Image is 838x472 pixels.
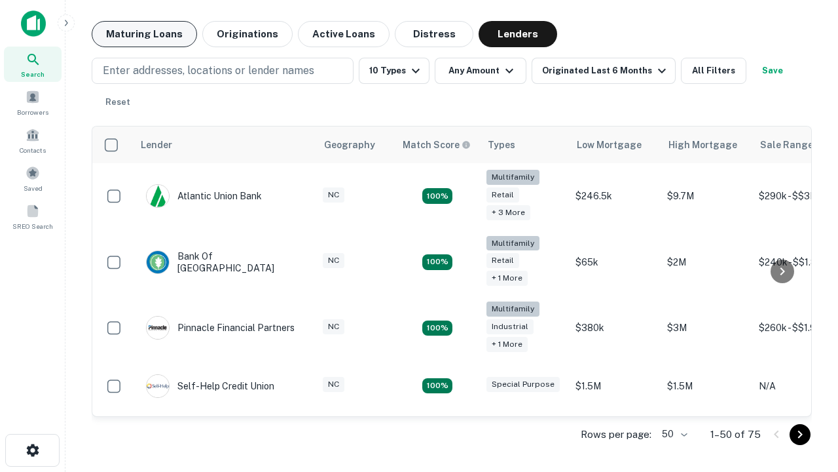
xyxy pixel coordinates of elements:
td: $2M [661,229,752,296]
div: Multifamily [486,170,539,185]
button: Originations [202,21,293,47]
img: capitalize-icon.png [21,10,46,37]
th: Capitalize uses an advanced AI algorithm to match your search with the best lender. The match sco... [395,127,480,163]
img: picture [147,251,169,273]
div: Retail [486,187,519,203]
span: SREO Search [12,221,53,231]
div: Capitalize uses an advanced AI algorithm to match your search with the best lender. The match sco... [403,138,471,152]
div: Matching Properties: 10, hasApolloMatch: undefined [422,188,452,204]
span: Saved [24,183,43,193]
p: 1–50 of 75 [710,427,761,442]
div: Originated Last 6 Months [542,63,670,79]
p: Rows per page: [581,427,651,442]
button: Lenders [479,21,557,47]
button: 10 Types [359,58,429,84]
td: $1.5M [569,361,661,411]
span: Borrowers [17,107,48,117]
h6: Match Score [403,138,468,152]
td: $380k [569,295,661,361]
div: Retail [486,253,519,268]
div: Matching Properties: 13, hasApolloMatch: undefined [422,321,452,336]
button: Any Amount [435,58,526,84]
button: Originated Last 6 Months [532,58,676,84]
button: All Filters [681,58,746,84]
div: Multifamily [486,236,539,251]
button: Reset [97,89,139,115]
div: NC [323,253,344,268]
div: Self-help Credit Union [146,374,274,398]
td: $65k [569,229,661,296]
div: Types [488,137,515,153]
div: Bank Of [GEOGRAPHIC_DATA] [146,250,303,274]
a: Saved [4,161,62,196]
td: $3M [661,295,752,361]
th: Geography [316,127,395,163]
div: + 1 more [486,337,528,352]
td: $1.5M [661,361,752,411]
div: High Mortgage [668,137,737,153]
button: Distress [395,21,473,47]
div: Multifamily [486,302,539,317]
span: Search [21,69,45,79]
div: NC [323,187,344,203]
p: Enter addresses, locations or lender names [103,63,314,79]
div: Special Purpose [486,377,560,392]
a: Search [4,47,62,82]
th: Types [480,127,569,163]
img: picture [147,375,169,397]
div: 50 [657,425,689,444]
button: Maturing Loans [92,21,197,47]
div: NC [323,377,344,392]
div: NC [323,319,344,334]
img: picture [147,185,169,207]
div: Industrial [486,319,534,334]
div: Geography [324,137,375,153]
a: Borrowers [4,85,62,120]
img: picture [147,317,169,339]
div: + 3 more [486,205,530,220]
th: Lender [133,127,316,163]
th: Low Mortgage [569,127,661,163]
span: Contacts [20,145,46,155]
button: Go to next page [790,424,811,445]
th: High Mortgage [661,127,752,163]
iframe: Chat Widget [773,367,838,430]
a: Contacts [4,123,62,158]
button: Active Loans [298,21,390,47]
div: Sale Range [760,137,813,153]
td: $246.5k [569,163,661,229]
div: Matching Properties: 11, hasApolloMatch: undefined [422,378,452,394]
button: Enter addresses, locations or lender names [92,58,354,84]
a: SREO Search [4,199,62,234]
div: Matching Properties: 17, hasApolloMatch: undefined [422,254,452,270]
div: Low Mortgage [577,137,642,153]
td: $9.7M [661,163,752,229]
div: Lender [141,137,172,153]
button: Save your search to get updates of matches that match your search criteria. [752,58,793,84]
div: Atlantic Union Bank [146,184,262,208]
div: Pinnacle Financial Partners [146,316,295,340]
div: + 1 more [486,271,528,286]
